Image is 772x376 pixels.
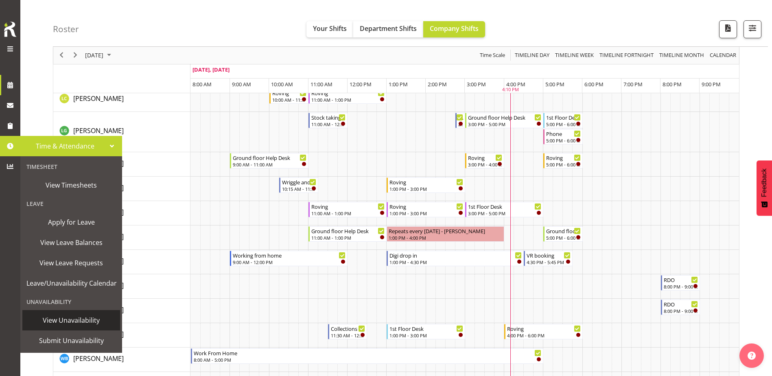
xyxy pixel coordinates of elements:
div: 4:10 PM [502,87,519,94]
div: 3:00 PM - 4:00 PM [468,161,502,168]
div: Michelle Cunningham"s event - VR booking Begin From Monday, September 29, 2025 at 4:30:00 PM GMT+... [524,251,573,266]
div: Roving [389,202,463,210]
div: 3:00 PM - 5:00 PM [468,210,542,216]
div: 5:00 PM - 6:00 PM [546,234,580,241]
div: 10:00 AM - 11:00 AM [272,96,306,103]
a: [PERSON_NAME] [73,94,124,103]
div: Leave [22,195,120,212]
div: Lisa Griffiths"s event - New book tagging Begin From Monday, September 29, 2025 at 2:45:00 PM GMT... [455,113,465,128]
div: Serena Casey"s event - 1st Floor Desk Begin From Monday, September 29, 2025 at 1:00:00 PM GMT+13:... [387,324,465,339]
span: Timeline Month [658,50,705,61]
div: 5:00 PM - 6:00 PM [546,121,580,127]
a: Leave/Unavailability Calendar [22,273,120,293]
div: Stock taking [311,113,346,121]
div: 8:00 PM - 9:00 PM [664,283,698,290]
div: Digi drop in [389,251,522,259]
div: 1:00 PM - 4:00 PM [389,234,502,241]
div: Roving [546,153,580,162]
span: Company Shifts [430,24,479,33]
td: Willem Burger resource [53,348,190,372]
button: Filter Shifts [744,20,761,38]
div: Lyndsay Tautari"s event - Roving Begin From Monday, September 29, 2025 at 5:00:00 PM GMT+13:00 En... [543,153,582,168]
div: 9:00 AM - 11:00 AM [233,161,306,168]
div: Wriggle and Rhyme [282,178,316,186]
div: Work From Home [194,349,541,357]
div: 4:00 PM - 6:00 PM [507,332,581,339]
button: Fortnight [598,50,655,61]
div: Lisa Griffiths"s event - Ground floor Help Desk Begin From Monday, September 29, 2025 at 3:00:00 ... [465,113,544,128]
div: Linda Cooper"s event - Roving Begin From Monday, September 29, 2025 at 10:00:00 AM GMT+13:00 Ends... [269,88,308,104]
span: 11:00 AM [311,81,332,88]
span: Your Shifts [313,24,347,33]
div: 11:00 AM - 12:00 PM [311,121,346,127]
div: Ground floor Help Desk [311,227,385,235]
span: [PERSON_NAME] [73,126,124,135]
div: Marion van Voornveld"s event - Ground floor Help Desk Begin From Monday, September 29, 2025 at 5:... [543,226,582,242]
div: Timesheet [22,158,120,175]
span: calendar [709,50,737,61]
span: View Leave Balances [26,236,116,249]
div: Marion van Voornveld"s event - Repeats every monday - Marion van Voornveld Begin From Monday, Sep... [387,226,504,242]
div: Ground floor Help Desk [468,113,542,121]
div: 11:00 AM - 1:00 PM [311,234,385,241]
button: Department Shifts [353,21,423,37]
div: Lyndsay Tautari"s event - Ground floor Help Desk Begin From Monday, September 29, 2025 at 9:00:00... [230,153,308,168]
div: Michelle Cunningham"s event - Digi drop in Begin From Monday, September 29, 2025 at 1:00:00 PM GM... [387,251,524,266]
div: Collections [331,324,365,332]
div: Marianne Foster"s event - Roving Begin From Monday, September 29, 2025 at 1:00:00 PM GMT+13:00 En... [387,202,465,217]
span: 3:00 PM [467,81,486,88]
a: Submit Unavailability [22,330,120,351]
span: Timeline Day [514,50,550,61]
div: Samuel Carter"s event - RDO Begin From Monday, September 29, 2025 at 8:00:00 PM GMT+13:00 Ends At... [661,275,700,291]
img: Rosterit icon logo [2,20,18,38]
div: 4:30 PM - 5:45 PM [527,259,571,265]
a: [PERSON_NAME] [73,126,124,136]
div: Lynette Lockett"s event - Roving Begin From Monday, September 29, 2025 at 1:00:00 PM GMT+13:00 En... [387,177,465,193]
div: 5:00 PM - 6:00 PM [546,137,580,144]
span: Feedback [761,168,768,197]
h4: Roster [53,24,79,34]
div: 1st Floor Desk [389,324,463,332]
span: Timeline Fortnight [599,50,654,61]
div: 8:00 PM - 9:00 PM [664,308,698,314]
span: Time & Attendance [24,140,106,152]
div: Roving [468,153,502,162]
div: Roving [507,324,581,332]
span: Leave/Unavailability Calendar [26,277,117,289]
span: 6:00 PM [584,81,604,88]
div: 11:00 AM - 1:00 PM [311,210,385,216]
span: 8:00 AM [192,81,212,88]
span: 12:00 PM [350,81,372,88]
img: help-xxl-2.png [748,352,756,360]
div: Marion van Voornveld"s event - Ground floor Help Desk Begin From Monday, September 29, 2025 at 11... [308,226,387,242]
div: Lisa Griffiths"s event - 1st Floor Desk Begin From Monday, September 29, 2025 at 5:00:00 PM GMT+1... [543,113,582,128]
span: Time Scale [479,50,506,61]
div: previous period [55,47,68,64]
div: 8:00 AM - 5:00 PM [194,356,541,363]
div: Lisa Griffiths"s event - Phone Begin From Monday, September 29, 2025 at 5:00:00 PM GMT+13:00 Ends... [543,129,582,144]
div: September 29, 2025 [82,47,116,64]
button: Month [709,50,738,61]
div: RDO [664,275,698,284]
div: Michelle Cunningham"s event - Working from home Begin From Monday, September 29, 2025 at 9:00:00 ... [230,251,348,266]
a: View Timesheets [22,175,120,195]
span: View Timesheets [26,179,116,191]
div: Marianne Foster"s event - Roving Begin From Monday, September 29, 2025 at 11:00:00 AM GMT+13:00 E... [308,202,387,217]
div: 11:00 AM - 1:00 PM [311,96,385,103]
div: New book tagging [458,113,463,121]
div: 11:30 AM - 12:30 PM [331,332,365,339]
span: 2:00 PM [428,81,447,88]
span: 5:00 PM [545,81,564,88]
div: Ground floor Help Desk [546,227,580,235]
button: Timeline Week [554,50,595,61]
div: Serena Casey"s event - Roving Begin From Monday, September 29, 2025 at 4:00:00 PM GMT+13:00 Ends ... [504,324,583,339]
a: View Leave Balances [22,232,120,253]
span: 9:00 PM [702,81,721,88]
div: Marianne Foster"s event - 1st Floor Desk Begin From Monday, September 29, 2025 at 3:00:00 PM GMT+... [465,202,544,217]
span: Department Shifts [360,24,417,33]
span: 8:00 PM [663,81,682,88]
div: Lynette Lockett"s event - Wriggle and Rhyme Begin From Monday, September 29, 2025 at 10:15:00 AM ... [279,177,318,193]
a: [PERSON_NAME] [73,354,124,363]
div: Willem Burger"s event - Work From Home Begin From Monday, September 29, 2025 at 8:00:00 AM GMT+13... [191,348,543,364]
